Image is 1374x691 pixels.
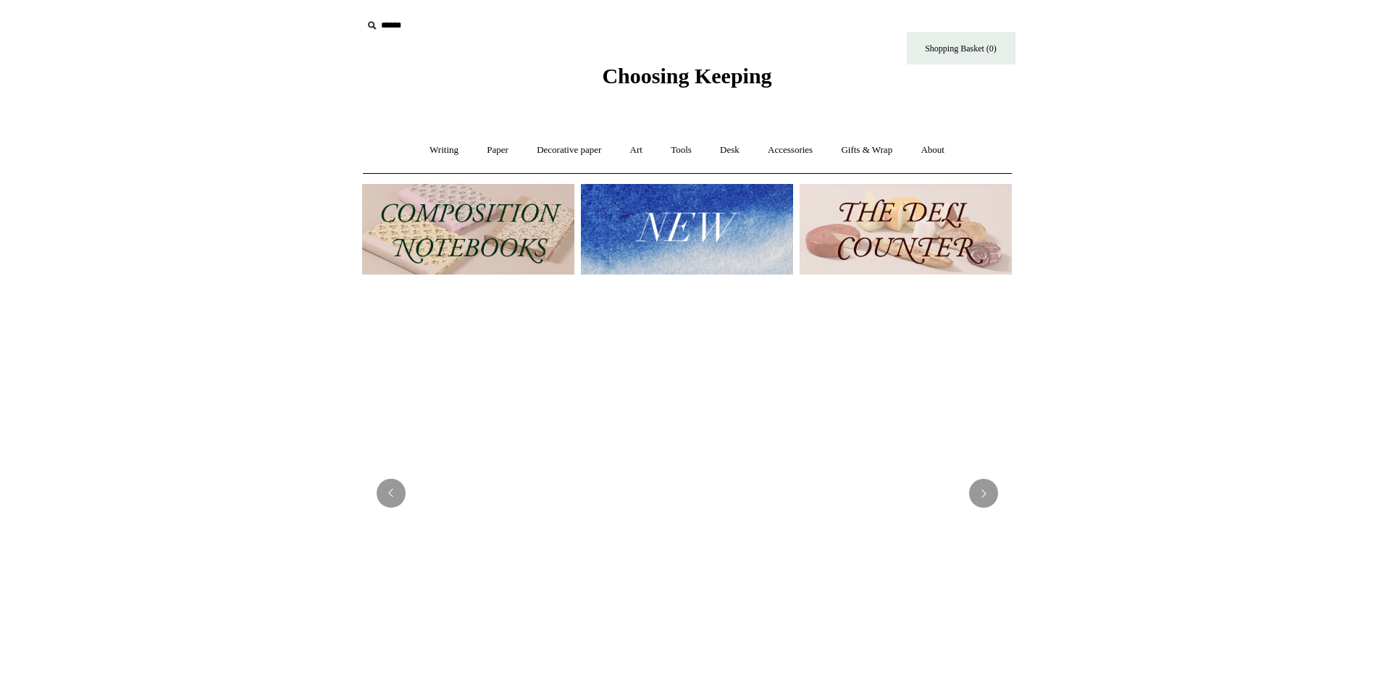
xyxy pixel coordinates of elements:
a: Gifts & Wrap [828,131,905,169]
img: New.jpg__PID:f73bdf93-380a-4a35-bcfe-7823039498e1 [581,184,793,275]
a: About [908,131,958,169]
a: Accessories [755,131,826,169]
button: Previous [377,479,406,508]
a: Desk [707,131,753,169]
a: Tools [658,131,705,169]
a: Choosing Keeping [602,75,771,85]
img: 202302 Composition ledgers.jpg__PID:69722ee6-fa44-49dd-a067-31375e5d54ec [362,184,574,275]
a: Writing [416,131,472,169]
a: Decorative paper [524,131,614,169]
a: Paper [474,131,521,169]
button: Next [969,479,998,508]
img: The Deli Counter [800,184,1012,275]
a: Shopping Basket (0) [907,32,1015,64]
span: Choosing Keeping [602,64,771,88]
a: Art [617,131,655,169]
